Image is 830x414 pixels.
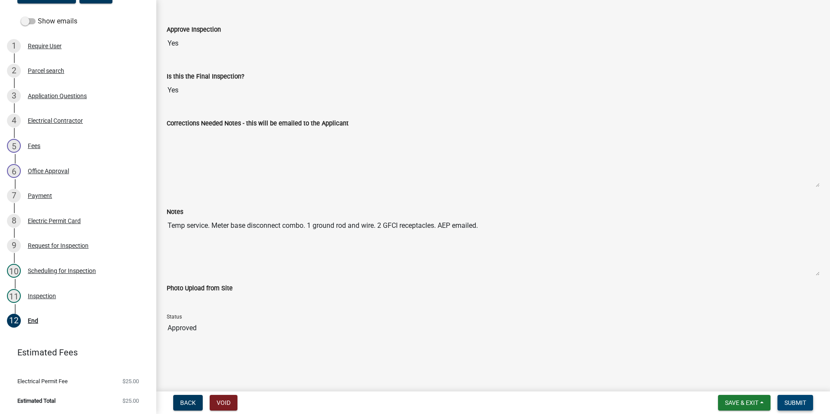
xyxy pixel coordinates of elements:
label: Notes [167,209,183,215]
div: 2 [7,64,21,78]
label: Is this the Final Inspection? [167,74,244,80]
textarea: Temp service. Meter base disconnect combo. 1 ground rod and wire. 2 GFCI receptacles. AEP emailed. [167,217,820,276]
div: 10 [7,264,21,278]
div: Scheduling for Inspection [28,268,96,274]
div: 3 [7,89,21,103]
div: 4 [7,114,21,128]
div: Electric Permit Card [28,218,81,224]
span: Estimated Total [17,398,56,404]
div: Request for Inspection [28,243,89,249]
span: $25.00 [122,378,139,384]
div: Electrical Contractor [28,118,83,124]
div: Require User [28,43,62,49]
div: 12 [7,314,21,328]
div: 8 [7,214,21,228]
div: 9 [7,239,21,253]
span: Save & Exit [725,399,758,406]
div: Application Questions [28,93,87,99]
div: Office Approval [28,168,69,174]
label: Photo Upload from Site [167,286,233,292]
label: Approve Inspection [167,27,221,33]
div: 5 [7,139,21,153]
span: Back [180,399,196,406]
label: Corrections Needed Notes - this will be emailed to the Applicant [167,121,349,127]
div: 7 [7,189,21,203]
button: Back [173,395,203,411]
div: Payment [28,193,52,199]
div: Inspection [28,293,56,299]
button: Void [210,395,237,411]
div: Parcel search [28,68,64,74]
span: Electrical Permit Fee [17,378,68,384]
div: Fees [28,143,40,149]
button: Save & Exit [718,395,771,411]
div: 11 [7,289,21,303]
div: 1 [7,39,21,53]
a: Estimated Fees [7,344,142,361]
div: End [28,318,38,324]
button: Submit [777,395,813,411]
span: Submit [784,399,806,406]
label: Show emails [21,16,77,26]
span: $25.00 [122,398,139,404]
div: 6 [7,164,21,178]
